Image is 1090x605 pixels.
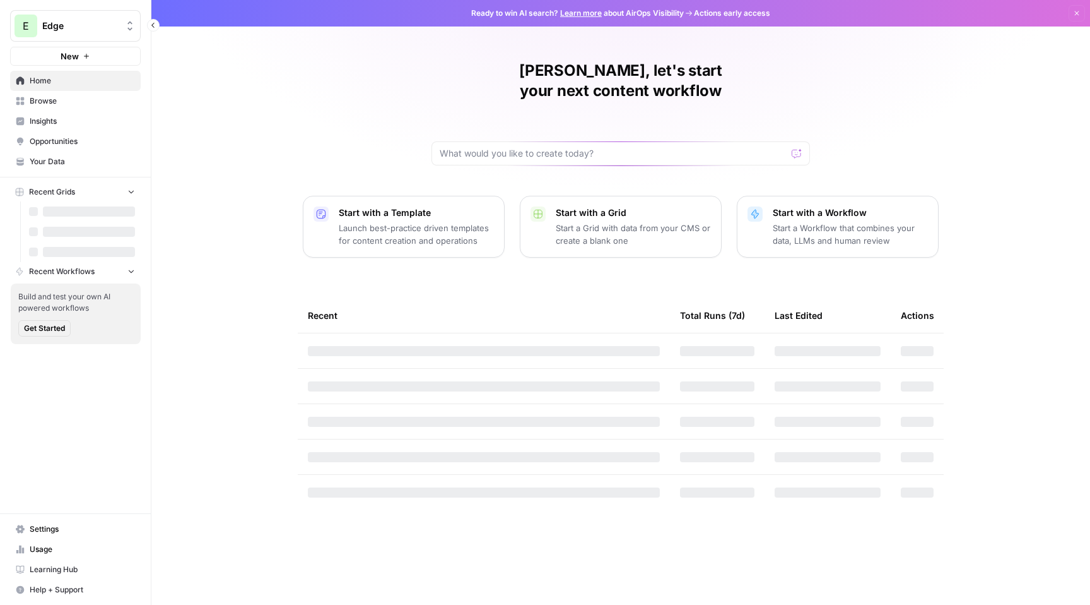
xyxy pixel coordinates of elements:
p: Start a Grid with data from your CMS or create a blank one [556,222,711,247]
a: Learning Hub [10,560,141,580]
span: Help + Support [30,584,135,596]
span: Opportunities [30,136,135,147]
p: Start with a Grid [556,207,711,219]
button: New [10,47,141,66]
span: New [61,50,79,63]
span: E [23,18,29,33]
div: Recent [308,298,660,333]
button: Recent Workflows [10,262,141,281]
p: Start a Workflow that combines your data, LLMs and human review [773,222,928,247]
span: Your Data [30,156,135,167]
input: What would you like to create today? [440,147,787,160]
button: Start with a WorkflowStart a Workflow that combines your data, LLMs and human review [737,196,939,258]
button: Recent Grids [10,183,141,201]
p: Launch best-practice driven templates for content creation and operations [339,222,494,247]
button: Start with a GridStart a Grid with data from your CMS or create a blank one [520,196,722,258]
span: Browse [30,95,135,107]
div: Total Runs (7d) [680,298,745,333]
span: Usage [30,544,135,555]
p: Start with a Template [339,207,494,219]
span: Recent Grids [29,186,75,198]
div: Actions [901,298,934,333]
span: Ready to win AI search? about AirOps Visibility [471,8,684,19]
button: Workspace: Edge [10,10,141,42]
div: Last Edited [775,298,823,333]
span: Get Started [24,323,65,334]
span: Learning Hub [30,564,135,575]
a: Learn more [560,8,602,18]
a: Home [10,71,141,91]
span: Recent Workflows [29,266,95,277]
span: Actions early access [694,8,770,19]
a: Opportunities [10,131,141,152]
a: Browse [10,91,141,111]
button: Start with a TemplateLaunch best-practice driven templates for content creation and operations [303,196,505,258]
a: Settings [10,519,141,539]
span: Insights [30,116,135,127]
span: Settings [30,524,135,535]
span: Build and test your own AI powered workflows [18,291,133,314]
p: Start with a Workflow [773,207,928,219]
a: Usage [10,539,141,560]
a: Insights [10,111,141,131]
button: Help + Support [10,580,141,600]
span: Home [30,75,135,87]
h1: [PERSON_NAME], let's start your next content workflow [431,61,810,101]
a: Your Data [10,152,141,172]
span: Edge [42,20,119,32]
button: Get Started [18,320,71,337]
